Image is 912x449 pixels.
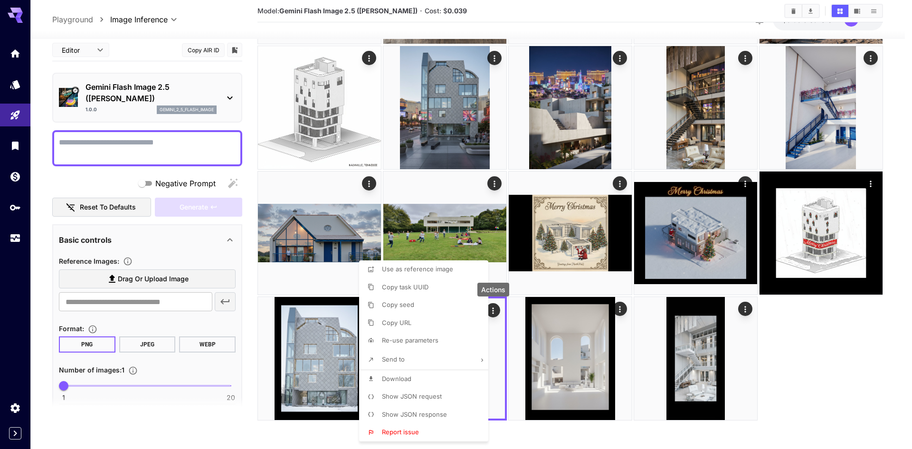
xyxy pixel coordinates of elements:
span: Copy URL [382,319,411,326]
span: Re-use parameters [382,336,438,344]
span: Download [382,375,411,382]
span: Use as reference image [382,265,453,273]
span: Copy task UUID [382,283,428,291]
span: Copy seed [382,301,414,308]
div: Actions [477,283,509,296]
span: Send to [382,355,405,363]
span: Report issue [382,428,419,436]
span: Show JSON response [382,411,447,418]
span: Show JSON request [382,392,442,400]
